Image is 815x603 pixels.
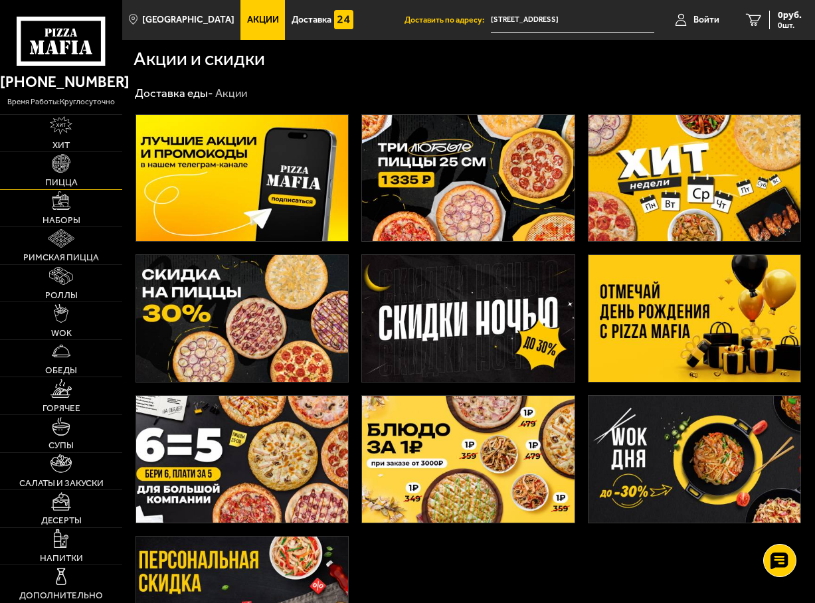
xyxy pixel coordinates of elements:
[247,15,279,25] span: Акции
[405,16,491,24] span: Доставить по адресу:
[491,8,654,33] input: Ваш адрес доставки
[43,404,80,413] span: Горячее
[292,15,331,25] span: Доставка
[45,291,78,300] span: Роллы
[40,554,83,563] span: Напитки
[135,86,213,100] a: Доставка еды-
[134,49,265,68] h1: Акции и скидки
[45,366,77,375] span: Обеды
[41,516,82,525] span: Десерты
[215,86,247,100] div: Акции
[45,178,78,187] span: Пицца
[52,141,70,150] span: Хит
[43,216,80,225] span: Наборы
[19,591,103,600] span: Дополнительно
[142,15,234,25] span: [GEOGRAPHIC_DATA]
[48,441,74,450] span: Супы
[693,15,719,25] span: Войти
[334,10,353,29] img: 15daf4d41897b9f0e9f617042186c801.svg
[51,329,72,338] span: WOK
[23,253,99,262] span: Римская пицца
[19,479,104,488] span: Салаты и закуски
[778,11,802,20] span: 0 руб.
[778,21,802,29] span: 0 шт.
